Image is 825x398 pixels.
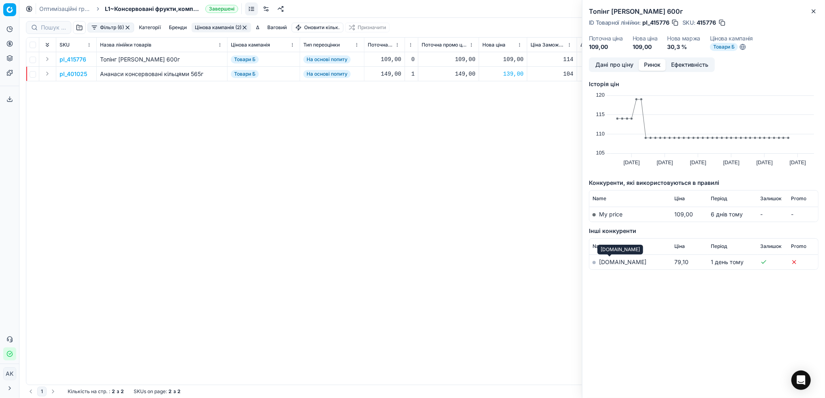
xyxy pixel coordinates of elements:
span: Поточна промо ціна [422,42,467,48]
text: [DATE] [757,159,773,165]
span: L1~Консервовані фрукти,компоти,варення,мед - tier_1 [105,5,202,13]
span: 1 день тому [711,258,744,265]
span: L1~Консервовані фрукти,компоти,варення,мед - tier_1Завершені [105,5,238,13]
button: Go to next page [48,387,58,396]
button: Фільтр (6) [87,23,134,32]
h5: Історія цін [589,80,819,88]
div: 109,00 [368,55,401,64]
div: Ананаси консервовані кільцями 565г [100,70,224,78]
span: На основі попиту [303,70,351,78]
button: Призначити [345,23,390,32]
span: My price [599,211,622,218]
button: pl_415776 [60,55,86,64]
dd: 109,00 [633,43,658,51]
span: Період [711,243,727,250]
span: SKUs on page : [134,388,167,395]
span: 6 днів тому [711,211,743,218]
button: Δ [253,23,262,32]
span: Δ, % [580,42,591,48]
span: Name [593,243,606,250]
dt: Нова ціна [633,36,658,41]
span: Ціна Заможний Округлена [531,42,565,48]
text: 120 [596,92,605,98]
span: SKU : [682,20,695,25]
strong: з [173,388,176,395]
span: Поточна ціна [368,42,393,48]
span: Товари Б [710,43,738,51]
div: 139,00 [482,70,524,78]
span: Ціна [674,195,685,202]
div: 149,00 [422,70,475,78]
text: [DATE] [690,159,706,165]
span: 79,10 [674,258,689,265]
span: SKU [60,42,70,48]
div: 149,00 [368,70,401,78]
button: Бренди [166,23,190,32]
button: Expand [43,69,52,78]
span: Кількість на стр. [68,388,107,395]
span: Товари Б [231,70,259,78]
div: 114 [531,55,573,64]
button: Оновити кільк. [292,23,343,32]
text: 105 [596,150,605,156]
button: Ефективність [666,59,714,71]
dt: Нова маржа [667,36,701,41]
span: Завершені [205,5,238,13]
td: - [757,207,788,222]
span: Залишок [761,195,782,202]
button: 1 [37,387,47,396]
button: Категорії [136,23,164,32]
button: Go to previous page [26,387,36,396]
span: 109,00 [674,211,693,218]
span: Цінова кампанія [231,42,270,48]
text: [DATE] [723,159,740,165]
dd: 109,00 [589,43,623,51]
div: 0,00 [580,55,614,64]
strong: 2 [112,388,115,395]
strong: 2 [168,388,172,395]
span: Нова ціна [482,42,505,48]
dt: Поточна ціна [589,36,623,41]
text: [DATE] [790,159,806,165]
td: - [788,207,818,222]
span: Promo [791,195,806,202]
h2: Топінг [PERSON_NAME] 600г [589,6,819,16]
span: Період [711,195,727,202]
button: Expand [43,54,52,64]
button: Expand all [43,40,52,50]
dd: 30,3 % [667,43,701,51]
dt: Цінова кампанія [710,36,753,41]
div: Open Intercom Messenger [791,370,811,390]
text: 115 [596,111,605,117]
span: 415776 [697,19,716,27]
a: [DOMAIN_NAME] [599,258,646,265]
span: Тип переоцінки [303,42,340,48]
div: 109,00 [482,55,524,64]
h5: Конкуренти, які використовуються в правилі [589,179,819,187]
strong: 2 [121,388,124,395]
text: [DATE] [657,159,673,165]
text: 110 [596,131,605,137]
span: pl_415776 [642,19,669,27]
h5: Інші конкуренти [589,227,819,235]
span: Promo [791,243,806,250]
button: Дані про ціну [590,59,639,71]
span: AK [4,368,16,380]
button: Цінова кампанія (2) [192,23,251,32]
div: [DOMAIN_NAME] [597,245,643,254]
a: Оптимізаційні групи [39,5,91,13]
strong: з [117,388,119,395]
div: : [68,388,124,395]
span: Name [593,195,606,202]
span: Назва лінійки товарів [100,42,151,48]
button: Ринок [639,59,666,71]
div: 109,00 [422,55,475,64]
input: Пошук по SKU або назві [41,23,66,32]
button: AK [3,367,16,380]
p: pl_401025 [60,70,87,78]
button: Ваговий [264,23,290,32]
nav: pagination [26,387,58,396]
span: На основі попиту [303,55,351,64]
span: Залишок [761,243,782,250]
